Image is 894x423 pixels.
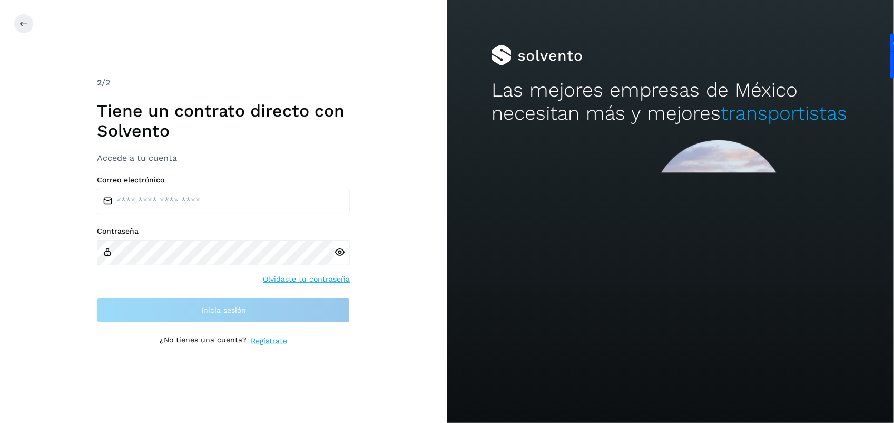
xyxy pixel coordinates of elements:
span: 2 [97,78,102,88]
span: transportistas [721,102,847,124]
a: Regístrate [251,335,287,347]
div: /2 [97,76,350,89]
a: Olvidaste tu contraseña [263,274,350,285]
h1: Tiene un contrato directo con Solvento [97,101,350,141]
button: Inicia sesión [97,297,350,323]
span: Inicia sesión [201,306,246,314]
h3: Accede a tu cuenta [97,153,350,163]
h2: Las mejores empresas de México necesitan más y mejores [492,79,849,126]
p: ¿No tienes una cuenta? [160,335,247,347]
label: Contraseña [97,227,350,236]
label: Correo electrónico [97,176,350,185]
